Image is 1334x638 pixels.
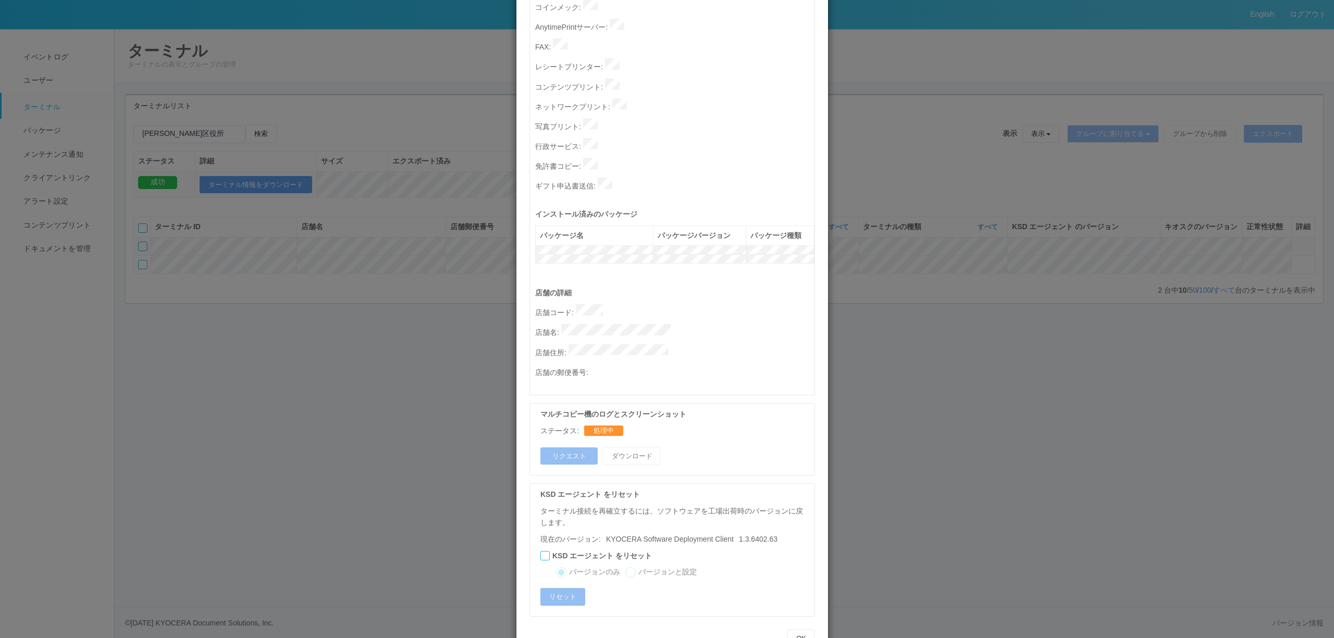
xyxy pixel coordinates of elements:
[535,39,814,53] p: FAX :
[540,426,579,436] p: ステータス:
[535,158,814,172] p: 免許書コピー :
[552,551,652,561] label: KSD エージェント をリセット
[569,567,620,578] label: バージョンのみ
[658,230,742,241] div: パッケージバージョン
[535,138,814,153] p: 行政サービス :
[535,324,814,339] p: 店舗名 :
[540,230,649,241] div: パッケージ名
[535,58,814,73] p: レシートプリンター :
[603,447,660,465] button: ダウンロード
[535,344,814,359] p: 店舗住所 :
[535,79,814,93] p: コンテンツプリント :
[540,506,809,528] p: ターミナル接続を再確立するには、ソフトウェアを工場出荷時のバージョンに戻します。
[540,534,809,545] p: 現在のバージョン:
[540,409,809,420] p: マルチコピー機のログとスクリーンショット
[535,364,814,379] p: 店舗の郵便番号 :
[535,178,814,192] p: ギフト申込書送信 :
[606,535,734,543] span: KYOCERA Software Deployment Client
[540,489,809,500] p: KSD エージェント をリセット
[535,209,814,220] p: インストール済みのパッケージ
[535,287,814,298] p: 店舗の詳細
[535,118,814,133] p: 写真プリント :
[601,535,777,543] span: 1.3.6402.63
[535,304,814,319] p: 店舗コード :
[540,588,585,606] button: リセット
[540,447,598,465] button: リクエスト
[535,98,814,113] p: ネットワークプリント :
[750,230,810,241] div: パッケージ種類
[638,567,697,578] label: バージョンと設定
[535,19,814,33] p: AnytimePrintサーバー :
